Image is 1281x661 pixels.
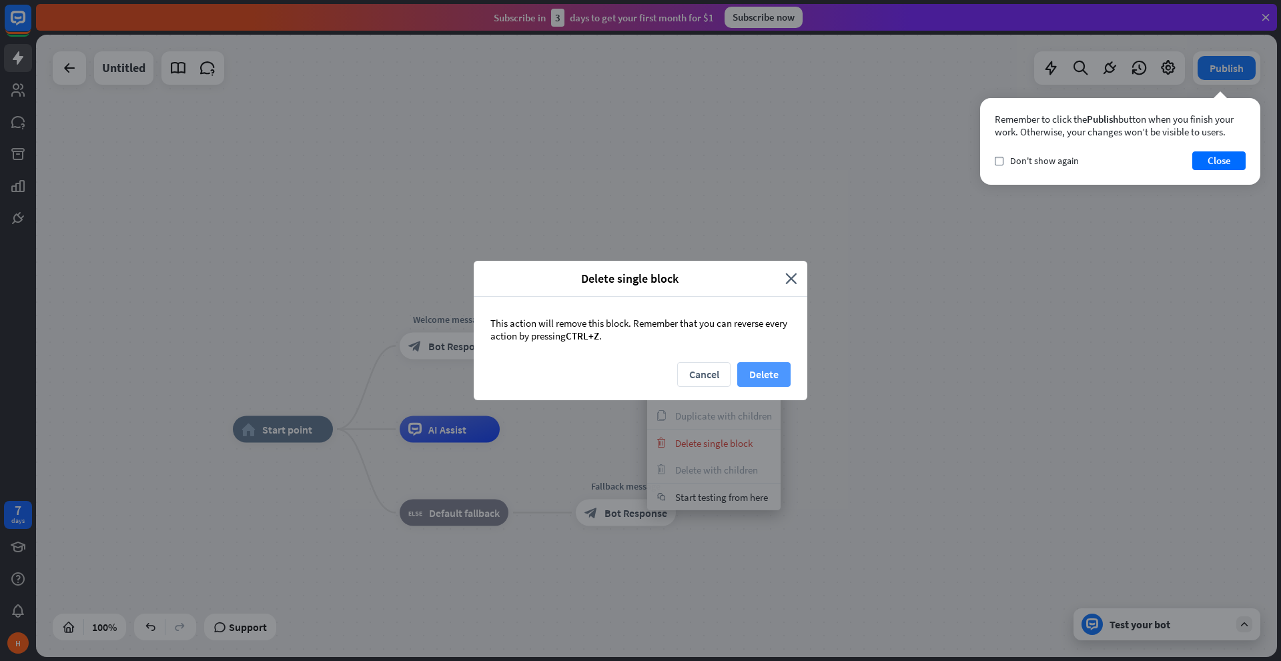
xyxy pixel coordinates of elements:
[1010,155,1079,167] span: Don't show again
[566,329,599,342] span: CTRL+Z
[785,271,797,286] i: close
[995,113,1246,138] div: Remember to click the button when you finish your work. Otherwise, your changes won’t be visible ...
[737,362,791,387] button: Delete
[1192,151,1246,170] button: Close
[474,297,807,362] div: This action will remove this block. Remember that you can reverse every action by pressing .
[677,362,731,387] button: Cancel
[484,271,775,286] span: Delete single block
[1087,113,1118,125] span: Publish
[11,5,51,45] button: Open LiveChat chat widget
